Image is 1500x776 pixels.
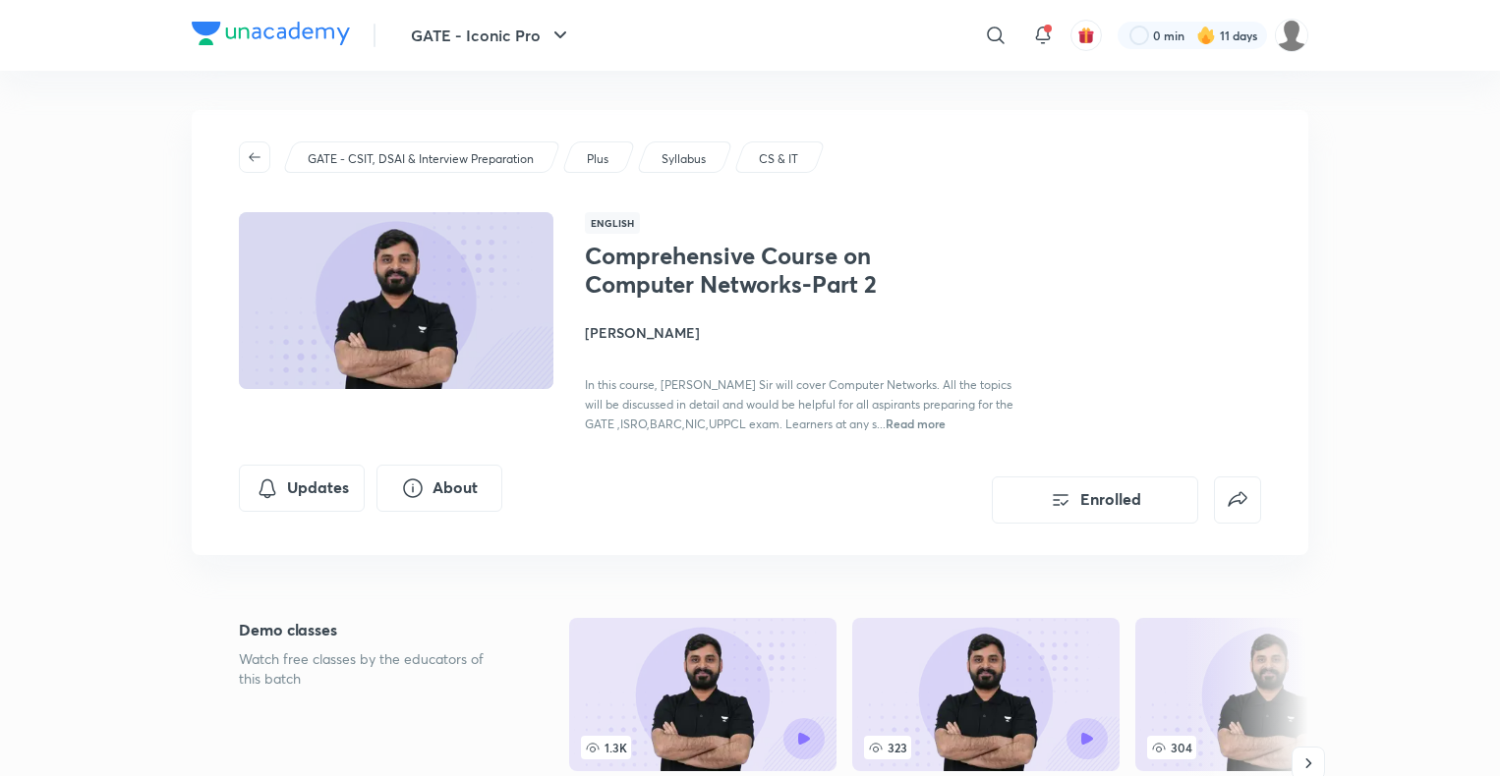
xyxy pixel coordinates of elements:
[756,150,802,168] a: CS & IT
[659,150,710,168] a: Syllabus
[239,618,506,641] h5: Demo classes
[585,377,1013,431] span: In this course, [PERSON_NAME] Sir will cover Computer Networks. All the topics will be discussed ...
[1077,27,1095,44] img: avatar
[305,150,538,168] a: GATE - CSIT, DSAI & Interview Preparation
[192,22,350,45] img: Company Logo
[376,465,502,512] button: About
[236,210,556,391] img: Thumbnail
[1196,26,1216,45] img: streak
[192,22,350,50] a: Company Logo
[662,150,706,168] p: Syllabus
[587,150,608,168] p: Plus
[1070,20,1102,51] button: avatar
[239,465,365,512] button: Updates
[1275,19,1308,52] img: Deepika S S
[1214,476,1261,524] button: false
[992,476,1198,524] button: Enrolled
[585,322,1025,343] h4: [PERSON_NAME]
[581,736,631,759] span: 1.3K
[239,649,506,689] p: Watch free classes by the educators of this batch
[584,150,612,168] a: Plus
[585,212,640,234] span: English
[399,16,584,55] button: GATE - Iconic Pro
[886,416,946,431] span: Read more
[864,736,911,759] span: 323
[759,150,798,168] p: CS & IT
[308,150,534,168] p: GATE - CSIT, DSAI & Interview Preparation
[1147,736,1196,759] span: 304
[585,242,906,299] h1: Comprehensive Course on Computer Networks-Part 2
